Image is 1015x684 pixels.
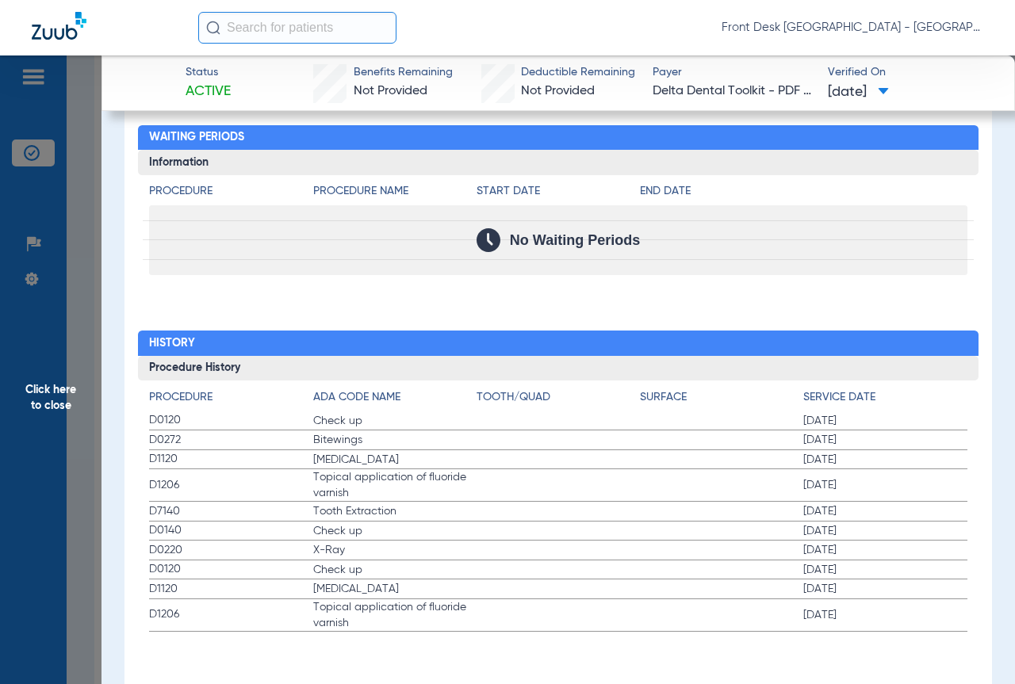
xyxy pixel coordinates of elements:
h4: Procedure [149,389,312,406]
app-breakdown-title: Service Date [803,389,967,411]
span: Payer [653,64,814,81]
span: Active [186,82,231,101]
span: Front Desk [GEOGRAPHIC_DATA] - [GEOGRAPHIC_DATA] | My Community Dental Centers [722,20,983,36]
span: [MEDICAL_DATA] [313,581,477,597]
h4: End Date [640,183,967,200]
span: [DATE] [803,523,967,539]
app-breakdown-title: Procedure Name [313,183,477,205]
span: Tooth Extraction [313,503,477,519]
span: [DATE] [803,503,967,519]
h4: Surface [640,389,803,406]
span: Check up [313,562,477,578]
span: [DATE] [803,562,967,578]
span: [MEDICAL_DATA] [313,452,477,468]
span: D0140 [149,522,312,539]
img: Zuub Logo [32,12,86,40]
span: D1120 [149,451,312,468]
app-breakdown-title: Start Date [477,183,640,205]
iframe: Chat Widget [936,608,1015,684]
span: Topical application of fluoride varnish [313,469,477,501]
span: [DATE] [803,452,967,468]
h2: History [138,331,978,356]
span: Check up [313,413,477,429]
span: Status [186,64,231,81]
span: D1206 [149,477,312,494]
app-breakdown-title: End Date [640,183,967,205]
span: D0272 [149,432,312,449]
span: Check up [313,523,477,539]
span: D1120 [149,581,312,598]
span: D0220 [149,542,312,559]
h4: Start Date [477,183,640,200]
span: [DATE] [803,542,967,558]
span: [DATE] [803,413,967,429]
h4: ADA Code Name [313,389,477,406]
h4: Procedure Name [313,183,477,200]
span: No Waiting Periods [510,232,640,248]
span: D0120 [149,561,312,578]
span: D1206 [149,606,312,623]
h3: Procedure History [138,356,978,381]
span: [DATE] [803,581,967,597]
img: Search Icon [206,21,220,35]
h4: Procedure [149,183,312,200]
span: [DATE] [828,82,889,102]
span: [DATE] [803,477,967,493]
span: Deductible Remaining [521,64,635,81]
span: Not Provided [521,85,595,97]
span: Topical application of fluoride varnish [313,599,477,631]
h4: Tooth/Quad [477,389,640,406]
span: Benefits Remaining [354,64,453,81]
span: D0120 [149,412,312,429]
span: Not Provided [354,85,427,97]
h2: Waiting Periods [138,125,978,151]
span: X-Ray [313,542,477,558]
input: Search for patients [198,12,396,44]
h4: Service Date [803,389,967,406]
span: Bitewings [313,432,477,448]
h3: Information [138,150,978,175]
span: D7140 [149,503,312,520]
app-breakdown-title: ADA Code Name [313,389,477,411]
span: [DATE] [803,607,967,623]
img: Calendar [477,228,500,252]
span: [DATE] [803,432,967,448]
span: Delta Dental Toolkit - PDF - Bot [653,82,814,101]
app-breakdown-title: Procedure [149,389,312,411]
app-breakdown-title: Procedure [149,183,312,205]
app-breakdown-title: Surface [640,389,803,411]
span: Verified On [828,64,989,81]
app-breakdown-title: Tooth/Quad [477,389,640,411]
